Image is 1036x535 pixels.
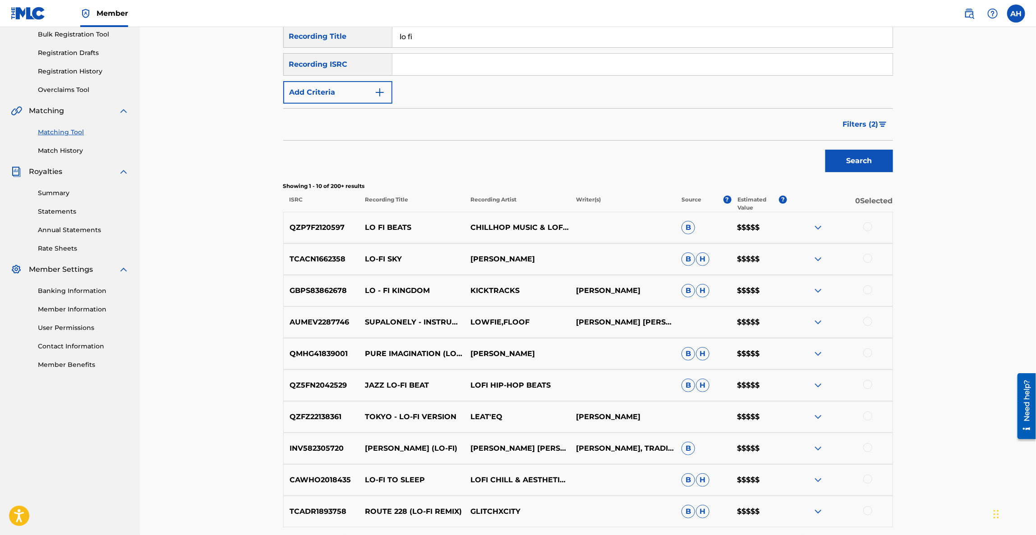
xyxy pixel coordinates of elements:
p: $$$$$ [731,222,787,233]
p: KICKTRACKS [465,285,570,296]
img: Matching [11,105,22,116]
span: H [696,379,709,392]
img: expand [813,285,824,296]
p: CHILLHOP MUSIC & LOFI SLEEP CHILL & STUDY [465,222,570,233]
p: Recording Title [359,196,464,212]
img: expand [118,166,129,177]
span: Filters ( 2 ) [843,119,879,130]
a: Overclaims Tool [38,85,129,95]
form: Search Form [283,25,893,177]
span: B [681,442,695,455]
p: INV582305720 [284,443,359,454]
img: expand [118,105,129,116]
p: ROUTE 228 (LO-FI REMIX) [359,506,465,517]
img: MLC Logo [11,7,46,20]
p: [PERSON_NAME] (LO-FI) [359,443,465,454]
img: expand [813,506,824,517]
img: 9d2ae6d4665cec9f34b9.svg [374,87,385,98]
button: Add Criteria [283,81,392,104]
img: help [987,8,998,19]
span: H [696,252,709,266]
p: LOFI CHILL & AESTHETIC MUSIC [465,475,570,485]
span: B [681,379,695,392]
a: Member Information [38,305,129,314]
p: $$$$$ [731,317,787,328]
p: Showing 1 - 10 of 200+ results [283,182,893,190]
p: LO - FI KINGDOM [359,285,465,296]
img: Top Rightsholder [80,8,91,19]
span: B [681,347,695,361]
p: $$$$$ [731,285,787,296]
img: expand [813,222,824,233]
a: Matching Tool [38,128,129,137]
img: Member Settings [11,264,22,275]
p: QZFZ22138361 [284,412,359,422]
span: Member [97,8,128,18]
img: expand [813,317,824,328]
button: Filters (2) [838,113,893,136]
p: [PERSON_NAME] [570,285,676,296]
span: B [681,221,695,234]
p: JAZZ LO-FI BEAT [359,380,465,391]
span: H [696,473,709,487]
span: B [681,252,695,266]
p: GLITCHXCITY [465,506,570,517]
img: expand [118,264,129,275]
a: User Permissions [38,323,129,333]
span: H [696,505,709,518]
img: expand [813,380,824,391]
p: [PERSON_NAME] [PERSON_NAME], [PERSON_NAME], [PERSON_NAME], [PERSON_NAME] [570,317,676,328]
div: Help [984,5,1002,23]
a: Registration Drafts [38,48,129,58]
span: Member Settings [29,264,93,275]
img: Royalties [11,166,22,177]
a: Annual Statements [38,225,129,235]
a: Match History [38,146,129,155]
p: [PERSON_NAME] [570,412,676,422]
span: Matching [29,105,64,116]
p: PURE IMAGINATION (LO FI) [359,348,465,359]
img: filter [879,122,887,127]
p: $$$$$ [731,506,787,517]
span: B [681,505,695,518]
p: TCADR1893758 [284,506,359,517]
p: QZP7F2120597 [284,222,359,233]
p: $$$$$ [731,380,787,391]
a: Banking Information [38,286,129,296]
img: search [964,8,975,19]
a: Bulk Registration Tool [38,30,129,39]
p: LOFI HIP-HOP BEATS [465,380,570,391]
p: [PERSON_NAME] [PERSON_NAME] [465,443,570,454]
img: expand [813,412,824,422]
p: SUPALONELY - INSTRUMENTAL LO-FI [359,317,465,328]
img: expand [813,348,824,359]
a: Registration History [38,67,129,76]
p: $$$$$ [731,443,787,454]
p: QMHG41839001 [284,348,359,359]
span: ? [779,196,787,204]
p: $$$$$ [731,254,787,265]
iframe: Chat Widget [991,492,1036,535]
p: $$$$$ [731,412,787,422]
p: CAWHO2018435 [284,475,359,485]
p: Writer(s) [570,196,676,212]
p: LO-FI SKY [359,254,465,265]
a: Public Search [960,5,978,23]
div: Drag [994,501,999,528]
span: B [681,284,695,297]
p: GBPS83862678 [284,285,359,296]
a: Member Benefits [38,360,129,370]
p: [PERSON_NAME] [465,348,570,359]
p: ISRC [283,196,359,212]
span: B [681,473,695,487]
a: Statements [38,207,129,216]
p: [PERSON_NAME] [465,254,570,265]
img: expand [813,475,824,485]
span: H [696,347,709,361]
p: Source [681,196,701,212]
p: LEAT'EQ [465,412,570,422]
p: $$$$$ [731,348,787,359]
p: QZ5FN2042529 [284,380,359,391]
